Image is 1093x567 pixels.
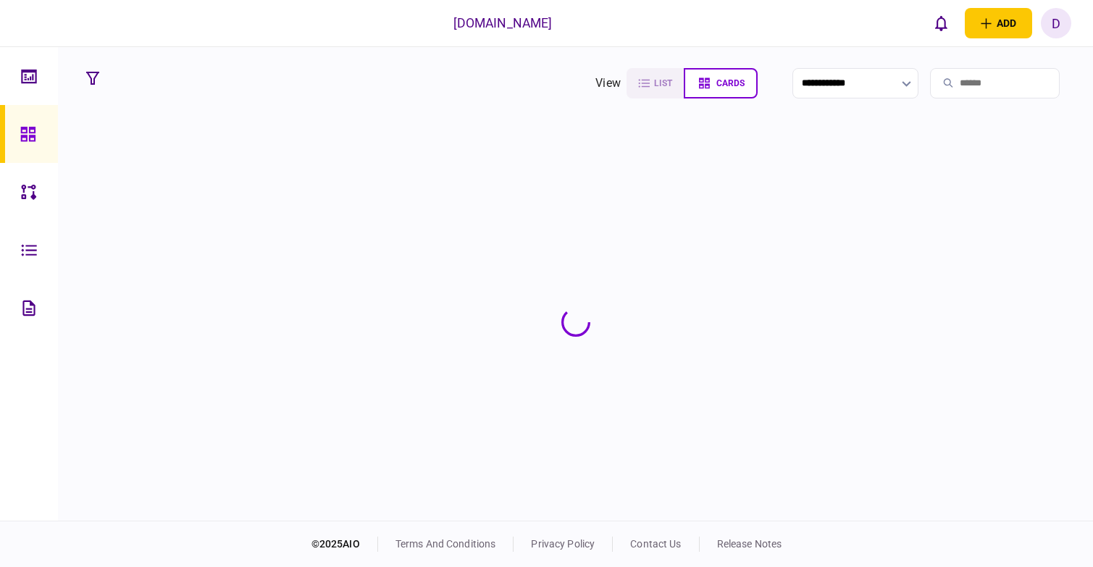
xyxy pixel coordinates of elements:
div: © 2025 AIO [311,537,378,552]
button: open notifications list [926,8,956,38]
a: contact us [630,538,681,550]
button: list [627,68,684,98]
button: cards [684,68,758,98]
a: terms and conditions [395,538,496,550]
a: release notes [717,538,782,550]
button: D [1041,8,1071,38]
a: privacy policy [531,538,595,550]
button: open adding identity options [965,8,1032,38]
span: list [654,78,672,88]
span: cards [716,78,745,88]
div: [DOMAIN_NAME] [453,14,553,33]
div: view [595,75,621,92]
